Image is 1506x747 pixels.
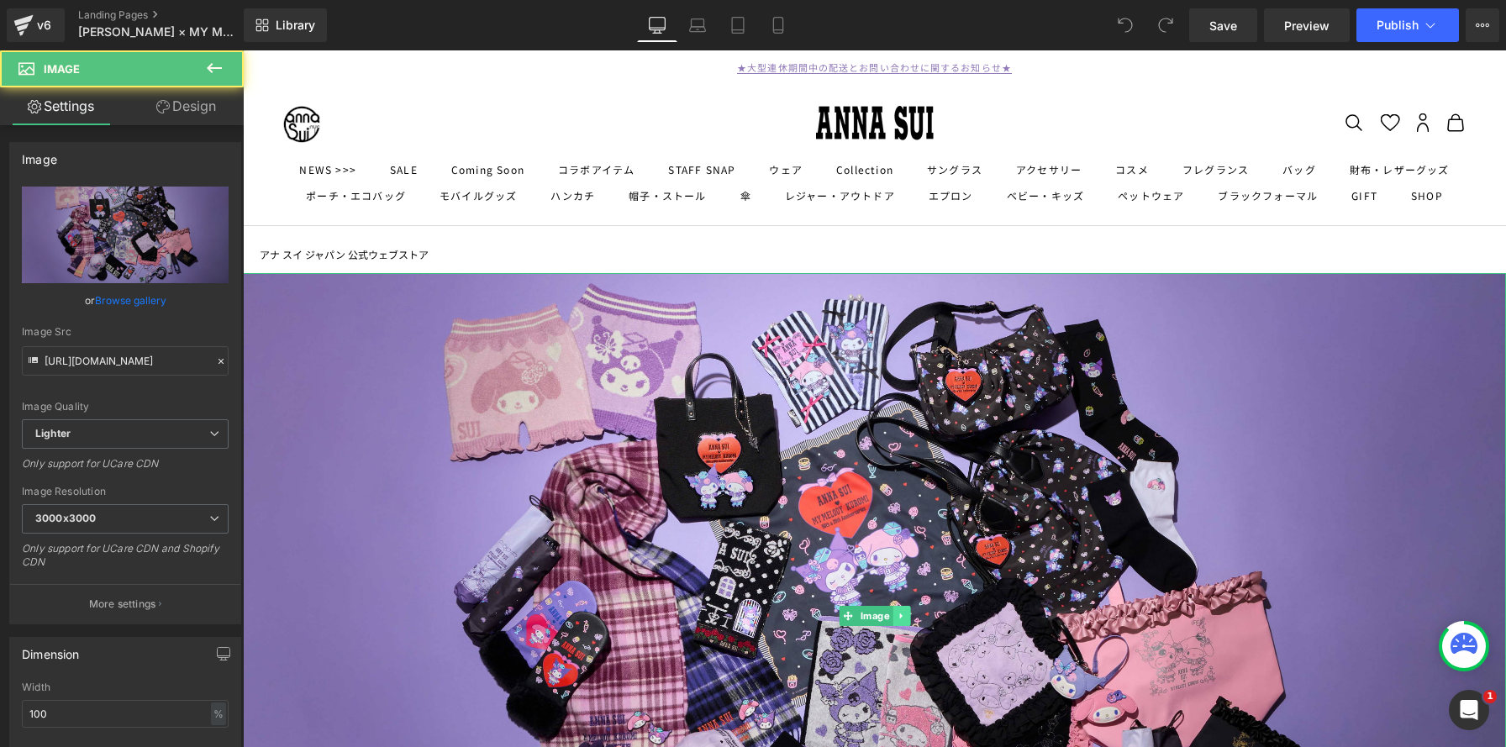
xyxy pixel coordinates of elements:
[1149,8,1182,42] button: Redo
[10,584,240,623] button: More settings
[208,111,282,128] a: Coming Soon
[542,137,652,154] summary: レジャー・アウトドア
[22,143,57,166] div: Image
[22,638,80,661] div: Dimension
[22,681,229,693] div: Width
[593,111,650,128] summary: Collection
[1449,690,1489,730] iframe: Intercom live chat
[22,346,229,376] input: Link
[1209,17,1237,34] span: Save
[22,542,229,580] div: Only support for UCare CDN and Shopify CDN
[1377,18,1419,32] span: Publish
[1101,62,1223,82] nav: セカンダリナビゲーション
[40,111,1223,154] nav: プライマリナビゲーション
[34,14,55,36] div: v6
[1284,17,1330,34] span: Preview
[63,137,163,154] summary: ポーチ・エコバッグ
[35,427,71,439] b: Lighter
[78,8,271,22] a: Landing Pages
[7,8,65,42] a: v6
[1040,111,1073,128] summary: バッグ
[773,111,839,128] summary: アクセサリー
[1108,137,1135,154] a: GIFT
[22,292,229,309] div: or
[17,196,186,213] a: アナ スイ ジャパン 公式ウェブストア
[494,10,769,24] a: ★大型連休期間中の配送とお問い合わせに関するお知らせ★
[758,8,798,42] a: Mobile
[425,111,492,128] a: STAFF SNAP
[22,486,229,497] div: Image Resolution
[940,111,1006,128] a: フレグランス
[1168,137,1200,154] a: SHOP
[211,702,226,725] div: %
[276,18,315,33] span: Library
[498,137,508,154] summary: 傘
[718,8,758,42] a: Tablet
[686,137,730,154] summary: エプロン
[386,137,463,154] summary: 帽子・ストール
[95,286,166,315] a: Browse gallery
[22,700,229,728] input: auto
[244,8,327,42] a: New Library
[40,55,77,92] img: ANNA SUI NYC
[35,512,96,524] b: 3000x3000
[684,111,740,128] summary: サングラス
[22,326,229,338] div: Image Src
[78,25,240,39] span: [PERSON_NAME] × MY MELODY KUROMI info
[650,555,667,576] a: Expand / Collapse
[315,111,392,128] summary: コラボアイテム
[44,62,80,76] span: Image
[125,87,247,125] a: Design
[308,137,352,154] summary: ハンカチ
[764,137,841,154] summary: ベビー・キッズ
[1483,690,1497,703] span: 1
[22,457,229,481] div: Only support for UCare CDN
[875,137,941,154] summary: ペットウェア
[1107,111,1207,128] summary: 財布・レザーグッズ
[89,597,156,612] p: More settings
[677,8,718,42] a: Laptop
[1264,8,1350,42] a: Preview
[1108,8,1142,42] button: Undo
[1466,8,1499,42] button: More
[975,137,1075,154] summary: ブラックフォーマル
[872,111,906,128] summary: コスメ
[1356,8,1459,42] button: Publish
[637,8,677,42] a: Desktop
[22,401,229,413] div: Image Quality
[526,111,560,128] summary: ウェア
[56,111,113,128] a: NEWS >>>
[613,555,650,576] span: Image
[147,111,175,128] summary: SALE
[197,137,274,154] summary: モバイルグッズ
